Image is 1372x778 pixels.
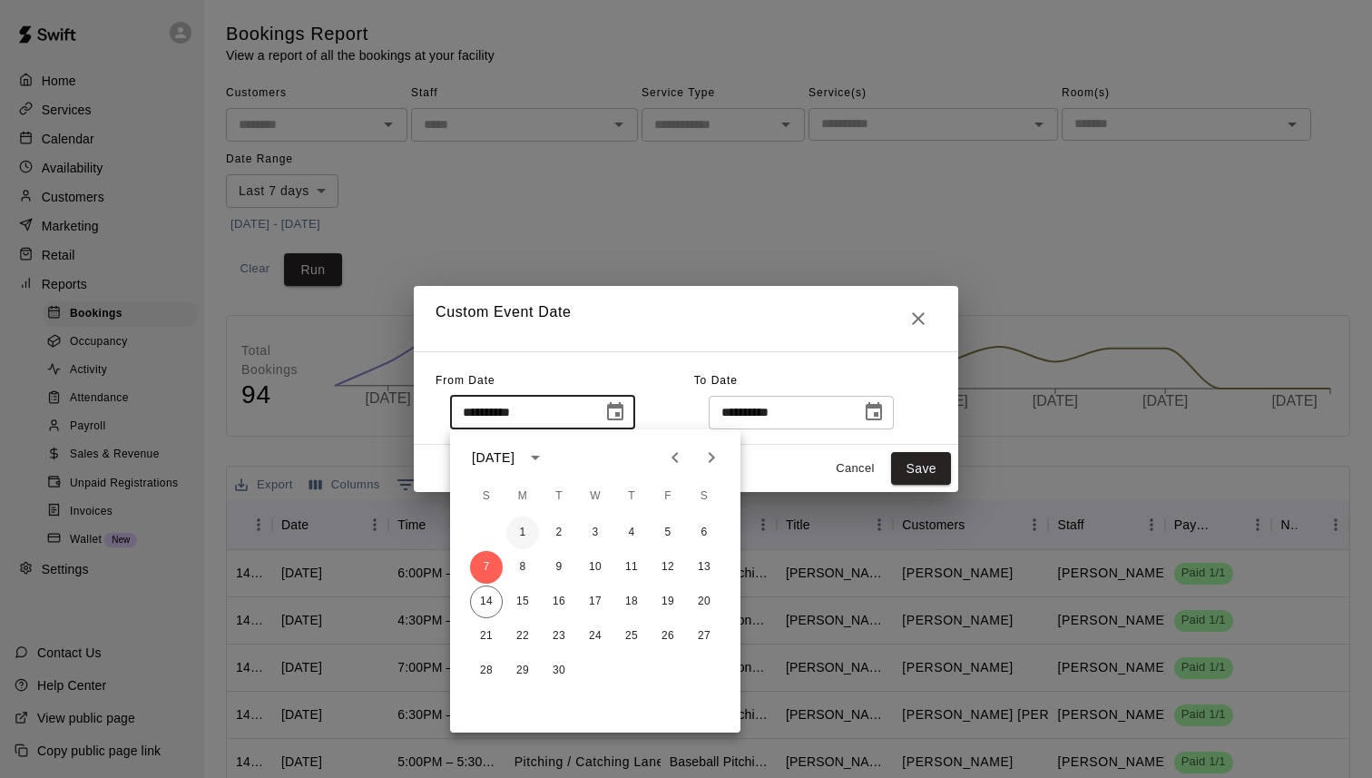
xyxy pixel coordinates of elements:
[543,655,575,687] button: 30
[506,655,539,687] button: 29
[470,478,503,515] span: Sunday
[543,620,575,653] button: 23
[436,374,495,387] span: From Date
[688,517,720,549] button: 6
[891,452,951,486] button: Save
[579,586,612,618] button: 17
[652,517,684,549] button: 5
[579,517,612,549] button: 3
[694,374,738,387] span: To Date
[543,478,575,515] span: Tuesday
[615,517,648,549] button: 4
[856,394,892,430] button: Choose date, selected date is Sep 14, 2025
[652,620,684,653] button: 26
[506,586,539,618] button: 15
[688,551,720,584] button: 13
[506,551,539,584] button: 8
[579,620,612,653] button: 24
[900,300,936,337] button: Close
[543,586,575,618] button: 16
[470,586,503,618] button: 14
[826,455,884,483] button: Cancel
[693,439,730,476] button: Next month
[652,478,684,515] span: Friday
[579,478,612,515] span: Wednesday
[652,586,684,618] button: 19
[615,551,648,584] button: 11
[579,551,612,584] button: 10
[615,586,648,618] button: 18
[506,620,539,653] button: 22
[543,551,575,584] button: 9
[506,478,539,515] span: Monday
[520,442,551,473] button: calendar view is open, switch to year view
[506,517,539,549] button: 1
[470,655,503,687] button: 28
[615,478,648,515] span: Thursday
[688,478,720,515] span: Saturday
[688,620,720,653] button: 27
[652,551,684,584] button: 12
[470,551,503,584] button: 7
[597,394,633,430] button: Choose date, selected date is Sep 7, 2025
[688,586,720,618] button: 20
[657,439,693,476] button: Previous month
[472,448,514,468] div: [DATE]
[543,517,575,549] button: 2
[615,620,648,653] button: 25
[470,620,503,653] button: 21
[414,286,958,351] h2: Custom Event Date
